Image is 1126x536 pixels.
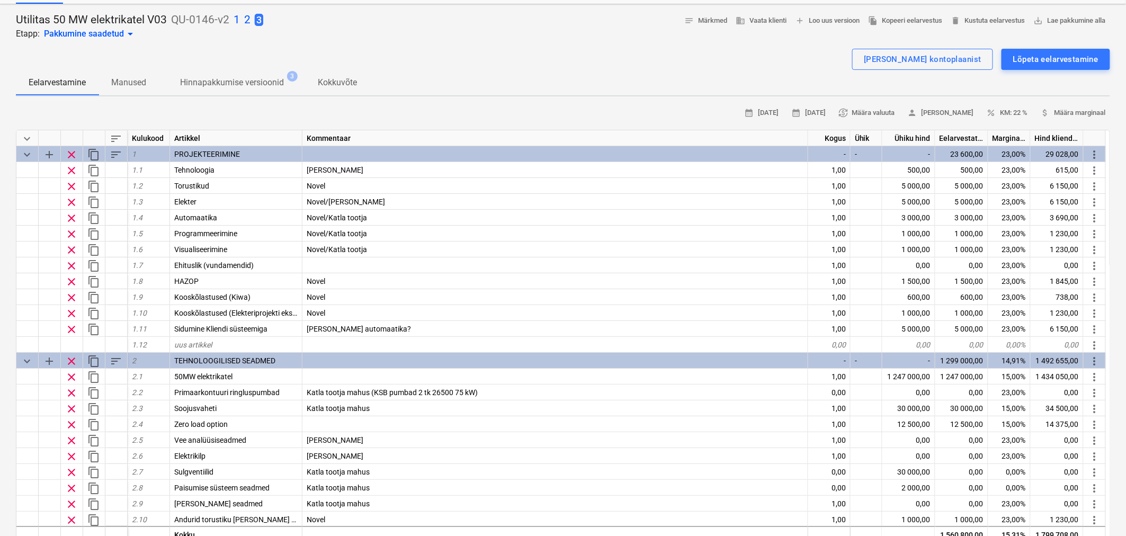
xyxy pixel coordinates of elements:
[838,108,848,118] span: currency_exchange
[29,76,86,89] p: Eelarvestamine
[1031,273,1084,289] div: 1 845,00
[44,28,137,40] div: Pakkumine saadetud
[307,229,367,238] span: Novel/Katla tootja
[255,13,263,28] button: 3
[988,146,1031,162] div: 23,00%
[988,496,1031,512] div: 23,00%
[244,13,251,28] p: 2
[65,355,78,368] span: Eemalda rida
[808,385,851,400] div: 0,00
[808,496,851,512] div: 1,00
[882,385,935,400] div: 0,00
[808,400,851,416] div: 1,00
[935,178,988,194] div: 5 000,00
[21,355,33,368] span: Ahenda kategooria
[951,16,961,25] span: delete
[174,198,196,206] span: Elekter
[808,242,851,257] div: 1,00
[65,307,78,320] span: Eemalda rida
[307,277,325,285] span: Novel
[935,257,988,273] div: 0,00
[731,13,791,29] button: Vaata klienti
[307,198,385,206] span: Novel/keegi veel
[1041,108,1050,118] span: attach_money
[171,13,229,28] p: QU-0146-v2
[87,498,100,511] span: Dubleeri rida
[1031,369,1084,385] div: 1 434 050,00
[988,432,1031,448] div: 23,00%
[174,245,227,254] span: Visualiseerimine
[1031,337,1084,353] div: 0,00
[988,273,1031,289] div: 23,00%
[1031,464,1084,480] div: 0,00
[1088,196,1101,209] span: Rohkem toiminguid
[87,371,100,383] span: Dubleeri rida
[307,309,325,317] span: Novel
[1034,16,1043,25] span: save_alt
[988,194,1031,210] div: 23,00%
[1034,15,1106,27] span: Lae pakkumine alla
[744,108,754,118] span: calendar_month
[808,353,851,369] div: -
[988,130,1031,146] div: Marginaal, %
[935,353,988,369] div: 1 299 000,00
[1088,244,1101,256] span: Rohkem toiminguid
[87,418,100,431] span: Dubleeri rida
[988,226,1031,242] div: 23,00%
[87,260,100,272] span: Dubleeri rida
[1088,466,1101,479] span: Rohkem toiminguid
[935,385,988,400] div: 0,00
[882,146,935,162] div: -
[935,273,988,289] div: 1 500,00
[908,107,974,119] span: [PERSON_NAME]
[882,210,935,226] div: 3 000,00
[1031,400,1084,416] div: 34 500,00
[1088,339,1101,352] span: Rohkem toiminguid
[65,466,78,479] span: Eemalda rida
[87,164,100,177] span: Dubleeri rida
[65,418,78,431] span: Eemalda rida
[180,76,284,89] p: Hinnapakkumise versioonid
[1088,291,1101,304] span: Rohkem toiminguid
[87,514,100,526] span: Dubleeri rida
[65,228,78,240] span: Eemalda rida
[65,434,78,447] span: Eemalda rida
[1088,180,1101,193] span: Rohkem toiminguid
[808,226,851,242] div: 1,00
[174,261,254,270] span: Ehituslik (vundamendid)
[808,162,851,178] div: 1,00
[808,210,851,226] div: 1,00
[124,28,137,40] span: arrow_drop_down
[132,245,142,254] span: 1.6
[987,107,1028,119] span: KM: 22 %
[1088,148,1101,161] span: Rohkem toiminguid
[882,321,935,337] div: 5 000,00
[1013,52,1098,66] div: Lõpeta eelarvestamine
[1031,289,1084,305] div: 738,00
[935,337,988,353] div: 0,00
[935,480,988,496] div: 0,00
[908,108,917,118] span: person
[808,464,851,480] div: 0,00
[234,13,240,28] p: 1
[65,482,78,495] span: Eemalda rida
[87,450,100,463] span: Dubleeri rida
[791,108,801,118] span: calendar_month
[935,146,988,162] div: 23 600,00
[128,130,170,146] div: Kulukood
[882,512,935,528] div: 1 000,00
[988,369,1031,385] div: 15,00%
[988,337,1031,353] div: 0,00%
[65,148,78,161] span: Eemalda rida
[988,305,1031,321] div: 23,00%
[808,273,851,289] div: 1,00
[87,403,100,415] span: Dubleeri rida
[174,213,217,222] span: Automaatika
[1036,105,1110,121] button: Määra marginaal
[307,293,325,301] span: Novel
[882,289,935,305] div: 600,00
[988,385,1031,400] div: 23,00%
[787,105,830,121] button: [DATE]
[1031,480,1084,496] div: 0,00
[935,194,988,210] div: 5 000,00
